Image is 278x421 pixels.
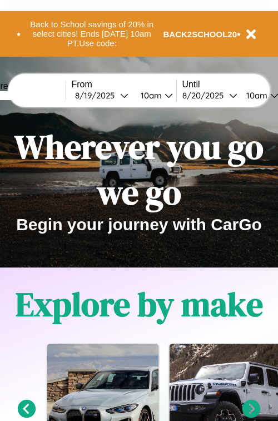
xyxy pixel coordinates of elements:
div: 10am [241,90,270,101]
label: From [72,80,176,90]
b: BACK2SCHOOL20 [163,29,237,39]
div: 10am [135,90,165,101]
button: 8/19/2025 [72,90,132,101]
button: Back to School savings of 20% in select cities! Ends [DATE] 10am PT.Use code: [21,17,163,51]
h1: Explore by make [16,281,263,327]
button: 10am [132,90,176,101]
div: 8 / 20 / 2025 [182,90,229,101]
div: 8 / 19 / 2025 [75,90,120,101]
